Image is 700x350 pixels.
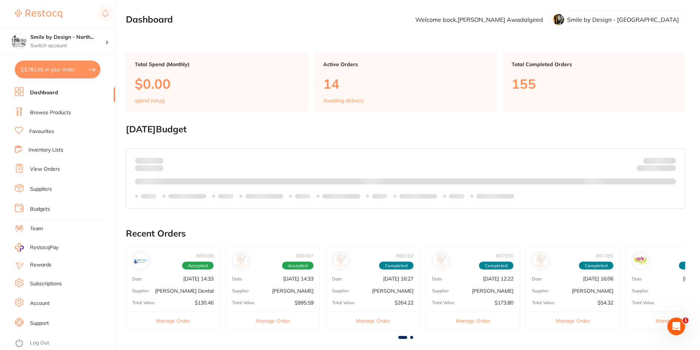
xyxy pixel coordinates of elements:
p: Labels extended [322,193,360,199]
strong: $0.00 [663,166,676,173]
p: Budget: [643,157,676,163]
span: RestocqPay [30,244,58,251]
p: spend in Aug [135,98,164,103]
p: [DATE] 16:27 [383,276,413,282]
p: [DATE] 14:33 [183,276,214,282]
p: # 89498 [196,253,214,259]
p: Spent: [135,157,163,163]
p: Labels extended [245,193,283,199]
h2: [DATE] Budget [126,124,685,135]
p: Supplier [432,288,449,293]
a: Browse Products [30,109,71,116]
p: [PERSON_NAME] Dental [155,288,214,294]
span: Completed [579,262,613,270]
a: Active Orders14Awaiting delivery [314,52,497,112]
p: [PERSON_NAME] [472,288,513,294]
p: Labels [295,193,311,199]
p: $995.59 [295,300,314,306]
p: $264.22 [395,300,413,306]
p: Supplier [532,288,549,293]
p: 155 [512,76,676,91]
a: Total Spend (Monthly)$0.00spend inAug [126,52,308,112]
button: Log Out [15,337,113,349]
img: Adam Dental [434,254,448,268]
p: Supplier [132,288,149,293]
p: [PERSON_NAME] [272,288,314,294]
img: Henry Schein Halas [234,254,248,268]
p: Supplier [632,288,649,293]
p: Supplier [232,288,249,293]
p: 14 [323,76,488,91]
p: Supplier [332,288,349,293]
p: $130.46 [195,300,214,306]
p: Awaiting delivery [323,98,364,103]
img: Erskine Dental [134,254,148,268]
p: Labels [218,193,234,199]
button: Manage Order [526,312,619,330]
p: Welcome back, [PERSON_NAME] Awadalgeed [415,16,543,23]
p: # 87496 [596,253,613,259]
button: Manage Order [426,312,519,330]
p: Total Value [332,300,355,305]
p: Active Orders [323,61,488,67]
p: Total Value [532,300,555,305]
strong: $0.00 [150,157,163,164]
p: Labels extended [168,193,206,199]
button: $3,781.65 in your order [15,61,100,78]
img: RestocqPay [15,243,24,252]
a: Dashboard [30,89,58,96]
a: Restocq Logo [15,6,62,23]
a: Inventory Lists [29,146,63,154]
img: Ark Health [634,254,648,268]
h4: Smile by Design - North Sydney [30,34,105,41]
p: Remaining: [637,164,676,173]
p: Date [232,276,242,282]
span: Completed [379,262,413,270]
button: Manage Order [326,312,419,330]
a: View Orders [30,166,60,173]
a: Total Completed Orders155 [503,52,685,112]
img: Smile by Design - North Sydney [11,34,26,49]
p: Total Completed Orders [512,61,676,67]
p: Labels [141,193,157,199]
p: $0.00 [135,76,299,91]
p: Date [132,276,142,282]
a: Favourites [29,128,54,135]
p: # 89497 [296,253,314,259]
p: Switch account [30,42,105,50]
p: $173.80 [495,300,513,306]
p: Labels extended [476,193,514,199]
a: Suppliers [30,186,52,193]
span: Accepted [282,262,314,270]
a: Account [30,300,50,307]
iframe: Intercom live chat [667,317,685,335]
a: Subscriptions [30,280,62,288]
p: # 88164 [396,253,413,259]
a: Budgets [30,205,50,213]
p: Total Value [432,300,455,305]
p: [DATE] 12:22 [483,276,513,282]
p: Labels extended [399,193,437,199]
p: Date [432,276,442,282]
p: Date [332,276,342,282]
img: Adam Dental [534,254,548,268]
img: Restocq Logo [15,10,62,18]
p: [DATE] 16:06 [583,276,613,282]
p: Date [632,276,642,282]
a: Team [30,225,43,232]
button: Manage Order [226,312,319,330]
a: Support [30,320,49,327]
h2: Recent Orders [126,228,685,239]
p: Labels [372,193,388,199]
img: dHRxanhhaA [553,14,565,26]
a: RestocqPay [15,243,58,252]
h2: Dashboard [126,14,173,25]
span: 1 [683,317,689,323]
p: month [135,164,163,173]
strong: $NaN [662,157,676,164]
p: Date [532,276,542,282]
a: Log Out [30,339,49,347]
p: [PERSON_NAME] [372,288,413,294]
p: Total Value [632,300,654,305]
p: [DATE] 14:33 [283,276,314,282]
